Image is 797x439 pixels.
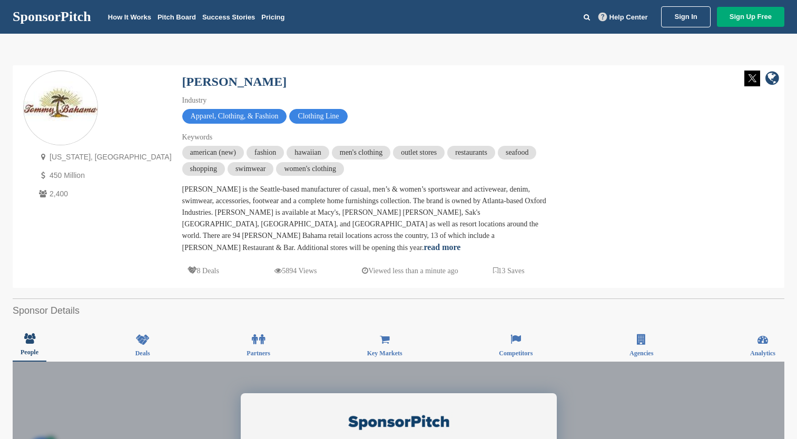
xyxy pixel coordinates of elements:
span: Apparel, Clothing, & Fashion [182,109,287,124]
div: Keywords [182,132,551,143]
a: [PERSON_NAME] [182,75,287,88]
span: swimwear [228,162,274,176]
p: 450 Million [36,169,172,182]
p: 13 Saves [493,264,525,277]
span: Analytics [750,350,775,356]
span: Key Markets [367,350,402,356]
img: Sponsorpitch & Tommy Bahama [24,72,97,145]
a: Help Center [596,11,650,23]
p: [US_STATE], [GEOGRAPHIC_DATA] [36,151,172,164]
span: restaurants [447,146,495,159]
span: fashion [247,146,284,159]
div: [PERSON_NAME] is the Seattle-based manufacturer of casual, men’s & women’s sportswear and activew... [182,184,551,254]
span: shopping [182,162,225,176]
p: 2,400 [36,187,172,201]
a: Success Stories [202,13,255,21]
a: Pitch Board [158,13,196,21]
p: Viewed less than a minute ago [362,264,458,277]
a: Sign Up Free [717,7,784,27]
a: company link [765,71,779,88]
span: Partners [247,350,270,356]
h2: Sponsor Details [13,304,784,318]
span: Clothing Line [289,109,347,124]
p: 8 Deals [188,264,219,277]
span: seafood [498,146,537,159]
span: american (new) [182,146,244,159]
span: men's clothing [332,146,390,159]
span: Agencies [629,350,653,356]
a: SponsorPitch [13,10,91,24]
a: How It Works [108,13,151,21]
span: hawaiian [287,146,329,159]
a: Sign In [661,6,710,27]
img: Twitter white [744,71,760,86]
span: People [21,349,38,355]
div: Industry [182,95,551,106]
span: Competitors [499,350,533,356]
a: read more [424,243,460,252]
a: Pricing [261,13,284,21]
span: outlet stores [393,146,445,159]
span: women's clothing [276,162,344,176]
span: Deals [135,350,150,356]
p: 5894 Views [274,264,317,277]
